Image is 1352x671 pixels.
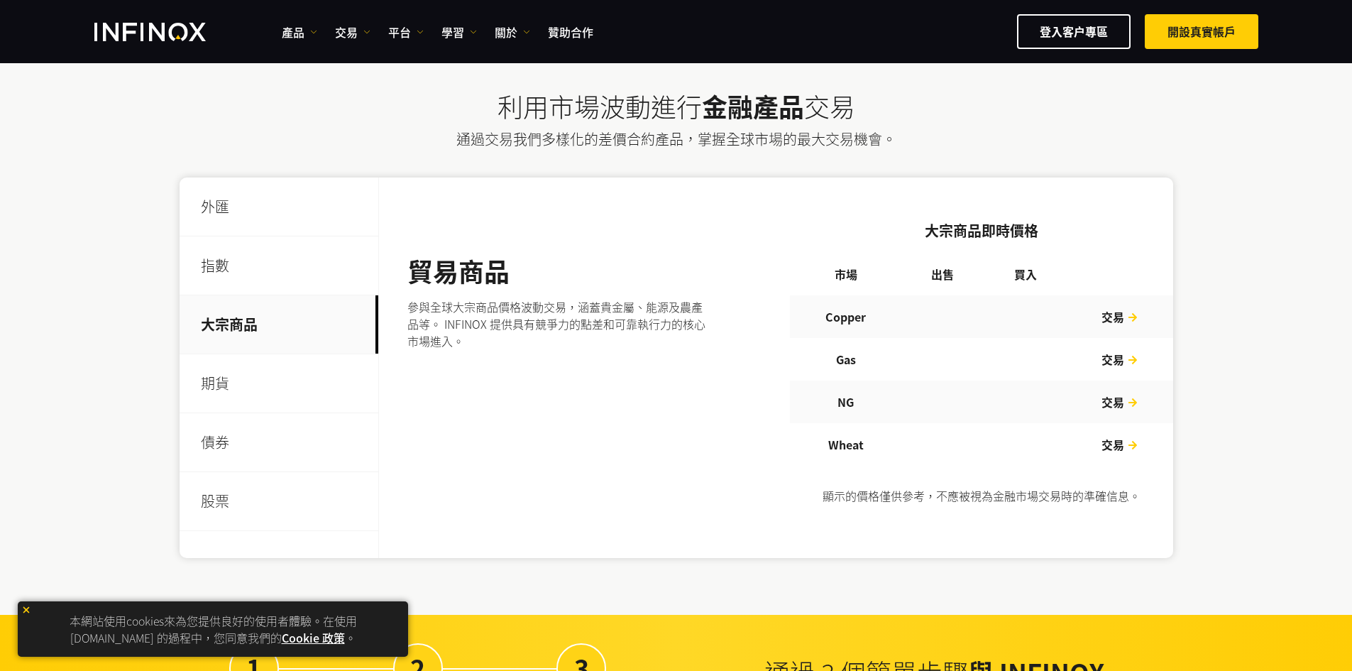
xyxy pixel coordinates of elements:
[548,23,593,40] a: 贊助合作
[1145,14,1258,49] a: 開設真實帳戶
[1101,310,1138,324] a: 交易
[790,253,901,295] th: 市場
[1017,14,1131,49] a: 登入客户專區
[495,23,530,40] a: 關於
[901,253,984,295] th: 出售
[1101,437,1138,452] a: 交易
[790,381,901,423] td: NG
[180,295,378,354] p: 大宗商品
[21,605,31,615] img: yellow close icon
[790,338,901,381] td: Gas
[388,23,424,40] a: 平台
[180,354,378,413] p: 期貨
[925,220,1038,241] strong: 大宗商品即時價格
[790,487,1173,504] p: 顯示的價格僅供參考，不應被視為金融市場交易時的準確信息。
[348,129,1004,149] p: 通過交易我們多樣化的差價合約產品，掌握全球市場的最大交易機會。
[180,472,378,531] p: 股票
[25,609,401,650] p: 本網站使用cookies來為您提供良好的使用者體驗。在使用 [DOMAIN_NAME] 的過程中，您同意我們的 。
[790,295,901,338] td: Copper
[407,298,714,349] p: 參與全球大宗商品價格波動交易，涵蓋貴金屬、能源及農產品等。 INFINOX 提供具有競爭力的點差和可靠執行力的核心市場進入。
[441,23,477,40] a: 學習
[407,252,510,289] strong: 貿易商品
[1101,352,1138,366] a: 交易
[180,91,1173,122] h2: 利用市場波動進行 交易
[180,178,378,236] p: 外匯
[984,253,1067,295] th: 買入
[790,423,901,466] td: Wheat
[180,413,378,472] p: 債券
[335,23,370,40] a: 交易
[180,236,378,295] p: 指數
[282,23,317,40] a: 產品
[702,87,804,124] strong: 金融產品
[282,629,345,646] a: Cookie 政策
[94,23,239,41] a: INFINOX Logo
[1101,395,1138,409] a: 交易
